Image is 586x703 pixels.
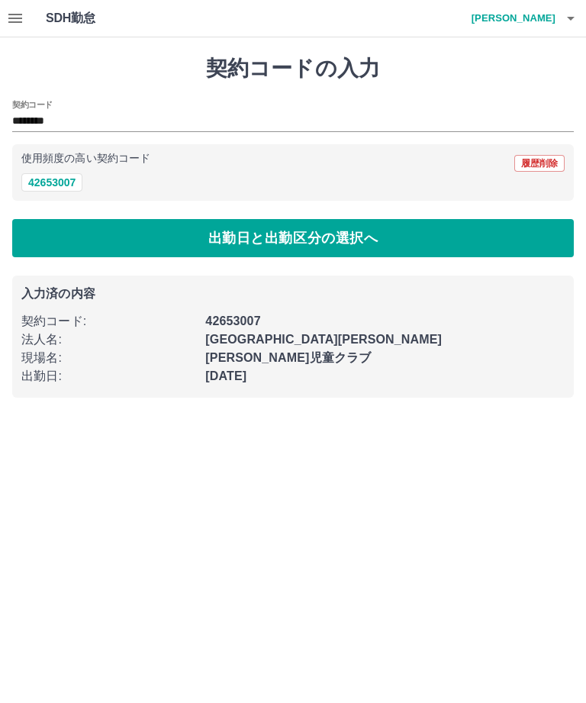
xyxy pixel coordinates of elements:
[21,153,150,164] p: 使用頻度の高い契約コード
[205,314,260,327] b: 42653007
[21,367,196,385] p: 出勤日 :
[12,219,574,257] button: 出勤日と出勤区分の選択へ
[205,351,371,364] b: [PERSON_NAME]児童クラブ
[514,155,565,172] button: 履歴削除
[21,349,196,367] p: 現場名 :
[205,333,442,346] b: [GEOGRAPHIC_DATA][PERSON_NAME]
[21,173,82,192] button: 42653007
[21,288,565,300] p: 入力済の内容
[21,312,196,331] p: 契約コード :
[21,331,196,349] p: 法人名 :
[12,98,53,111] h2: 契約コード
[12,56,574,82] h1: 契約コードの入力
[205,369,246,382] b: [DATE]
